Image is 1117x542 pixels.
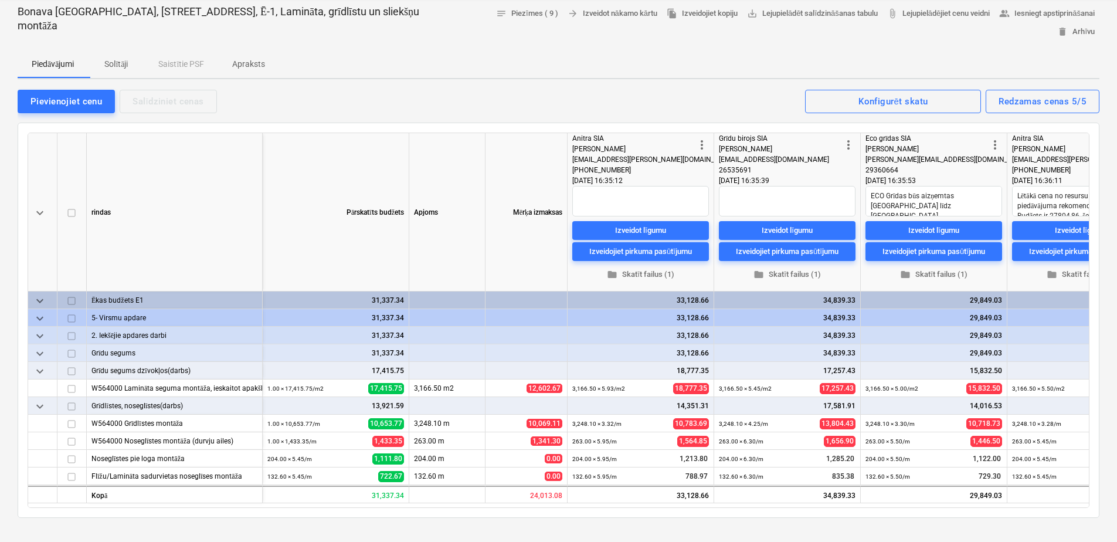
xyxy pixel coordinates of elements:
div: 204.00 m [409,450,485,468]
div: 26535691 [719,165,841,175]
span: keyboard_arrow_down [33,329,47,343]
small: 1.00 × 17,415.75 / m2 [267,385,324,392]
span: file_copy [667,8,677,19]
button: Izveidot līgumu [865,221,1002,240]
span: save_alt [747,8,758,19]
button: Izveidojiet pirkuma pasūtījumu [572,242,709,261]
div: Apjoms [409,133,485,292]
span: 1,564.85 [677,436,709,447]
span: Skatīt failus (1) [870,268,997,282]
div: Konfigurēt skatu [858,94,928,109]
small: 3,166.50 × 5.50 / m2 [1012,385,1065,392]
div: 33,128.66 [572,309,709,327]
small: 204.00 × 5.95 / m [572,456,617,462]
p: Apraksts [232,58,265,70]
span: [PERSON_NAME][EMAIL_ADDRESS][DOMAIN_NAME] [865,155,1029,164]
span: delete [1057,26,1068,37]
div: [PHONE_NUMBER] [572,165,695,175]
span: attach_file [887,8,898,19]
div: Redzamas cenas 5/5 [999,94,1087,109]
div: 18,777.35 [572,362,709,380]
div: Izveidot līgumu [615,224,666,238]
div: Pārskatīts budžets [263,133,409,292]
div: Noseglīstes pie loga montāža [91,450,257,467]
span: Izveidojiet kopiju [667,7,738,21]
span: 1,285.20 [825,454,855,464]
span: 15,832.50 [966,383,1002,394]
button: Izveidojiet kopiju [662,5,742,23]
a: Lejupielādēt salīdzināšanas tabulu [742,5,882,23]
div: Izveidot līgumu [762,224,813,238]
div: W564000 Lamināta seguma montāža, ieskaitot apakšklāju [91,380,257,397]
div: 29,849.03 [865,292,1002,309]
small: 263.00 × 6.30 / m [719,438,763,445]
span: [EMAIL_ADDRESS][DOMAIN_NAME] [719,155,829,164]
div: 3,166.50 m2 [409,380,485,397]
span: 729.30 [977,472,1002,482]
small: 1.00 × 1,433.35 / m [267,438,317,445]
button: Izveidojiet pirkuma pasūtījumu [719,242,855,261]
span: Piezīmes ( 9 ) [496,7,558,21]
div: Izveidojiet pirkuma pasūtījumu [736,245,838,259]
div: 17,581.91 [719,397,855,415]
button: Izveidot līgumu [572,221,709,240]
div: 34,839.33 [719,327,855,344]
span: keyboard_arrow_down [33,399,47,414]
small: 132.60 × 5.95 / m [572,473,617,480]
button: Konfigurēt skatu [805,90,981,113]
div: W564000 Grīdlīstes montāža [91,415,257,432]
button: Izveidojiet pirkuma pasūtījumu [865,242,1002,261]
span: 835.38 [831,472,855,482]
span: 1,213.80 [678,454,709,464]
small: 263.00 × 5.50 / m [865,438,910,445]
div: Kopā [87,486,263,503]
small: 3,166.50 × 5.00 / m2 [865,385,918,392]
button: Arhīvu [1053,23,1099,41]
div: 2. Iekšējie apdares darbi [91,327,257,344]
div: Grīdu segums dzīvokļos(darbs) [91,362,257,379]
div: 24,013.08 [485,486,568,503]
button: Skatīt failus (1) [572,266,709,284]
span: 18,777.35 [673,383,709,394]
small: 3,248.10 × 4.25 / m [719,421,768,427]
div: Izveidojiet pirkuma pasūtījumu [589,245,692,259]
span: 1,446.50 [970,436,1002,447]
small: 3,248.10 × 3.28 / m [1012,421,1061,427]
span: Arhīvu [1057,25,1095,39]
div: 29360664 [865,165,988,175]
div: [DATE] 16:35:12 [572,175,709,186]
div: 34,839.33 [719,309,855,327]
div: 5- Virsmu apdare [91,309,257,326]
small: 132.60 × 6.30 / m [719,473,763,480]
span: people_alt [999,8,1010,19]
button: Skatīt failus (1) [865,266,1002,284]
div: 29,849.03 [865,327,1002,344]
span: more_vert [988,138,1002,152]
span: arrow_forward [568,8,578,19]
span: more_vert [841,138,855,152]
small: 204.00 × 5.45 / m [267,456,312,462]
span: 10,069.11 [527,419,562,428]
div: Eco grīdas SIA [865,133,988,144]
div: 132.60 m [409,468,485,485]
div: 29,849.03 [865,309,1002,327]
span: Lejupielādējiet cenu veidni [887,7,990,21]
span: keyboard_arrow_down [33,347,47,361]
div: Ēkas budžets E1 [91,292,257,309]
span: Iesniegt apstiprināšanai [999,7,1095,21]
div: 31,337.34 [267,327,404,344]
div: Anitra SIA [572,133,695,144]
div: 33,128.66 [572,327,709,344]
small: 3,248.10 × 3.32 / m [572,421,622,427]
div: Izveidot līgumu [908,224,959,238]
div: 33,128.66 [572,344,709,362]
p: Solītāji [102,58,130,70]
div: Mērķa izmaksas [485,133,568,292]
div: 31,337.34 [267,344,404,362]
button: Izveidot nākamo kārtu [563,5,662,23]
p: Piedāvājumi [32,58,74,70]
span: [EMAIL_ADDRESS][PERSON_NAME][DOMAIN_NAME] [572,155,736,164]
span: 17,257.43 [820,383,855,394]
span: 17,415.75 [368,383,404,394]
span: Lejupielādēt salīdzināšanas tabulu [747,7,878,21]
